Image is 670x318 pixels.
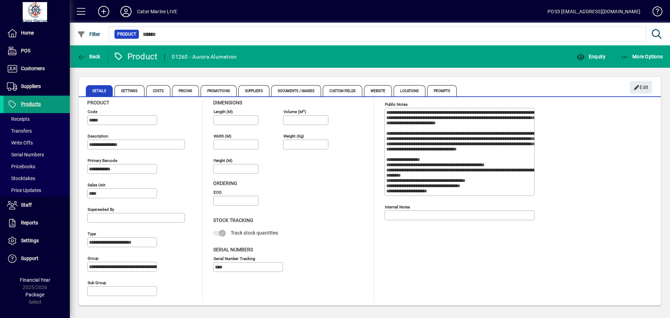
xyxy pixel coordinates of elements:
span: More Options [620,54,663,59]
div: Product [113,51,158,62]
span: Promotions [201,85,237,96]
span: Stock Tracking [213,217,253,223]
span: Product [117,31,136,38]
mat-label: Description [88,134,108,139]
a: Customers [3,60,70,77]
a: Suppliers [3,78,70,95]
button: Filter [75,28,102,40]
span: Write Offs [7,140,33,146]
mat-label: EOQ [214,190,222,195]
span: Support [21,256,38,261]
a: Knowledge Base [647,1,661,24]
mat-label: Primary barcode [88,158,117,163]
a: Price Updates [3,184,70,196]
span: Staff [21,202,32,208]
button: Back [75,50,102,63]
button: Add [92,5,115,18]
span: Locations [394,85,425,96]
span: Details [86,85,113,96]
a: Serial Numbers [3,149,70,161]
button: Enquiry [575,50,607,63]
span: Filter [77,31,100,37]
span: Costs [146,85,171,96]
span: Settings [21,238,39,243]
span: Prompts [427,85,457,96]
div: 01260 - Aurora Alumetron [172,51,237,62]
a: Transfers [3,125,70,137]
span: Documents / Images [271,85,321,96]
a: Pricebooks [3,161,70,172]
mat-label: Public Notes [385,102,408,107]
span: Customers [21,66,45,71]
span: Pricebooks [7,164,35,169]
mat-label: Weight (Kg) [283,134,304,139]
span: Track stock quantities [231,230,278,236]
span: POS [21,48,30,53]
span: Pricing [172,85,199,96]
span: Serial Numbers [7,152,44,157]
span: Custom Fields [323,85,362,96]
button: More Options [619,50,665,63]
mat-label: Code [88,109,97,114]
span: Reports [21,220,38,225]
span: Home [21,30,34,36]
button: Edit [630,81,652,94]
span: Edit [634,82,649,93]
mat-label: Sales unit [88,183,105,187]
mat-label: Volume (m ) [283,109,306,114]
div: Cater Marine LIVE [137,6,177,17]
mat-label: Superseded by [88,207,114,212]
a: Support [3,250,70,267]
span: Enquiry [576,54,605,59]
span: Ordering [213,180,237,186]
mat-label: Type [88,231,96,236]
span: Back [77,54,100,59]
mat-label: Length (m) [214,109,233,114]
span: Dimensions [213,100,242,105]
span: Package [25,292,44,297]
span: Website [364,85,392,96]
sup: 3 [303,109,305,112]
mat-label: Width (m) [214,134,231,139]
a: Receipts [3,113,70,125]
a: POS [3,42,70,60]
span: Receipts [7,116,30,122]
a: Reports [3,214,70,232]
a: Stocktakes [3,172,70,184]
span: Price Updates [7,187,41,193]
mat-label: Serial Number tracking [214,256,255,261]
span: Settings [114,85,144,96]
mat-label: Sub group [88,280,106,285]
a: Home [3,24,70,42]
span: Product [87,100,109,105]
div: POS3 [EMAIL_ADDRESS][DOMAIN_NAME] [548,6,640,17]
span: Financial Year [20,277,50,283]
span: Transfers [7,128,32,134]
span: Suppliers [21,83,41,89]
span: Serial Numbers [213,247,253,252]
app-page-header-button: Back [70,50,108,63]
mat-label: Internal Notes [385,205,410,209]
a: Settings [3,232,70,250]
span: Stocktakes [7,176,35,181]
button: Profile [115,5,137,18]
span: Suppliers [238,85,269,96]
mat-label: Group [88,256,98,261]
mat-label: Height (m) [214,158,232,163]
a: Write Offs [3,137,70,149]
span: Products [21,101,41,107]
a: Staff [3,197,70,214]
